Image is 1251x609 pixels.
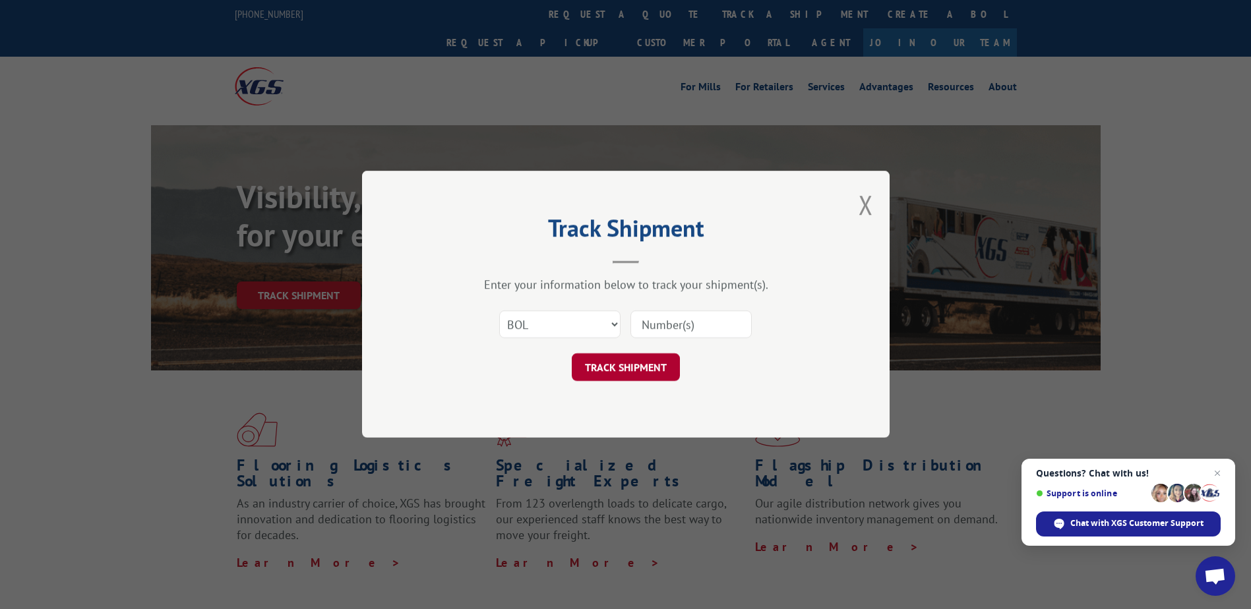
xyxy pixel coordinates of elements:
div: Chat with XGS Customer Support [1036,511,1221,536]
span: Questions? Chat with us! [1036,468,1221,478]
span: Chat with XGS Customer Support [1070,517,1204,529]
input: Number(s) [630,311,752,339]
button: TRACK SHIPMENT [572,354,680,382]
button: Close modal [859,187,873,222]
div: Enter your information below to track your shipment(s). [428,277,824,293]
span: Support is online [1036,488,1147,498]
span: Close chat [1209,465,1225,481]
h2: Track Shipment [428,219,824,244]
div: Open chat [1196,556,1235,596]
